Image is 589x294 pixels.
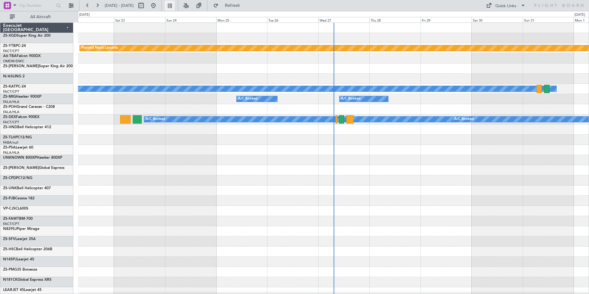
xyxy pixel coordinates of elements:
a: A6-TBAFalcon 900DX [3,54,41,58]
a: UNKNOWN 800XPHawker 800XP [3,156,62,160]
span: ZS-FAW [3,217,17,221]
a: ZS-XGDSuper King Air 200 [3,34,51,38]
a: LEARJET 45Learjet 45 [3,288,42,292]
span: ZS-TLH [3,136,15,139]
a: N145PJLearjet 45 [3,258,34,261]
span: ZS-CPD [3,176,16,180]
span: ZS-DEX [3,115,16,119]
input: Trip Number [19,1,54,10]
span: UNKNOWN 800XP [3,156,37,160]
span: [DATE] - [DATE] [105,3,134,8]
a: ZS-MIGHawker 900XP [3,95,41,99]
button: All Aircraft [7,12,67,22]
span: ZS-UNK [3,186,17,190]
a: ZS-FAWTBM-700 [3,217,33,221]
div: Sat 30 [472,17,523,22]
a: FACT/CPT [3,222,19,226]
span: N/A [3,75,10,78]
a: N/ASLING 2 [3,75,25,78]
span: ZS-HND [3,125,17,129]
a: N181CKGlobal Express XRS [3,278,51,282]
a: ZS-TLHPC12/NG [3,136,32,139]
a: VP-CJSCL600S [3,207,28,210]
span: ZS-XGD [3,34,17,38]
a: ZS-CPDPC12/NG [3,176,32,180]
span: N829SJ [3,227,17,231]
a: FABA/null [3,140,18,145]
div: Sun 31 [523,17,574,22]
a: ZS-HNDBell Helicopter 412 [3,125,51,129]
span: Refresh [220,3,246,8]
a: ZS-PMG35 Bonanza [3,268,37,272]
div: Sun 24 [165,17,216,22]
a: ZS-UNKBell Helicopter 407 [3,186,51,190]
span: ZS-KAT [3,85,16,88]
span: A6-TBA [3,54,17,58]
div: Quick Links [495,3,516,9]
div: Fri 22 [63,17,114,22]
a: FALA/HLA [3,100,19,104]
div: Wed 27 [318,17,369,22]
a: N829SJPiper Mirage [3,227,39,231]
div: Tue 26 [267,17,318,22]
div: A/C Booked [146,115,165,124]
button: Quick Links [483,1,529,10]
a: ZS-PSALearjet 60 [3,146,33,149]
div: Sat 23 [114,17,165,22]
div: A/C Booked [341,94,360,104]
div: A/C Booked [454,115,474,124]
a: ZS-SFVLearjet 35A [3,237,36,241]
span: ZS-PMG [3,268,17,272]
span: ZS-YTB [3,44,16,48]
a: OMDW/DWC [3,59,24,63]
a: FALA/HLA [3,110,19,114]
span: All Aircraft [16,15,65,19]
button: Refresh [210,1,247,10]
a: ZS-[PERSON_NAME]Global Express [3,166,64,170]
div: Mon 25 [216,17,267,22]
a: ZS-KATPC-24 [3,85,26,88]
span: N181CK [3,278,18,282]
span: VP-CJS [3,207,15,210]
a: ZS-YTBPC-24 [3,44,26,48]
span: ZS-[PERSON_NAME] [3,64,39,68]
a: FACT/CPT [3,89,19,94]
span: LEARJET 45 [3,288,24,292]
span: ZS-PSA [3,146,16,149]
span: ZS-MIG [3,95,16,99]
a: ZS-PJBCessna 182 [3,197,35,200]
div: Fri 29 [420,17,472,22]
span: ZS-PJB [3,197,15,200]
span: ZS-SFV [3,237,15,241]
div: [DATE] [575,12,585,18]
div: A/C Booked [238,94,258,104]
span: ZS-HSC [3,247,16,251]
span: ZS-POH [3,105,17,109]
div: [DATE] [79,12,90,18]
a: FACT/CPT [3,49,19,53]
span: N145PJ [3,258,17,261]
a: ZS-HSCBell Helicopter 206B [3,247,52,251]
span: ZS-[PERSON_NAME] [3,166,39,170]
a: ZS-POHGrand Caravan - C208 [3,105,55,109]
div: Planned Maint Lanseria [81,43,118,53]
a: FALA/HLA [3,150,19,155]
a: ZS-[PERSON_NAME]Super King Air 200 [3,64,73,68]
a: FACT/CPT [3,120,19,125]
a: ZS-DEXFalcon 900EX [3,115,39,119]
div: Thu 28 [369,17,420,22]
